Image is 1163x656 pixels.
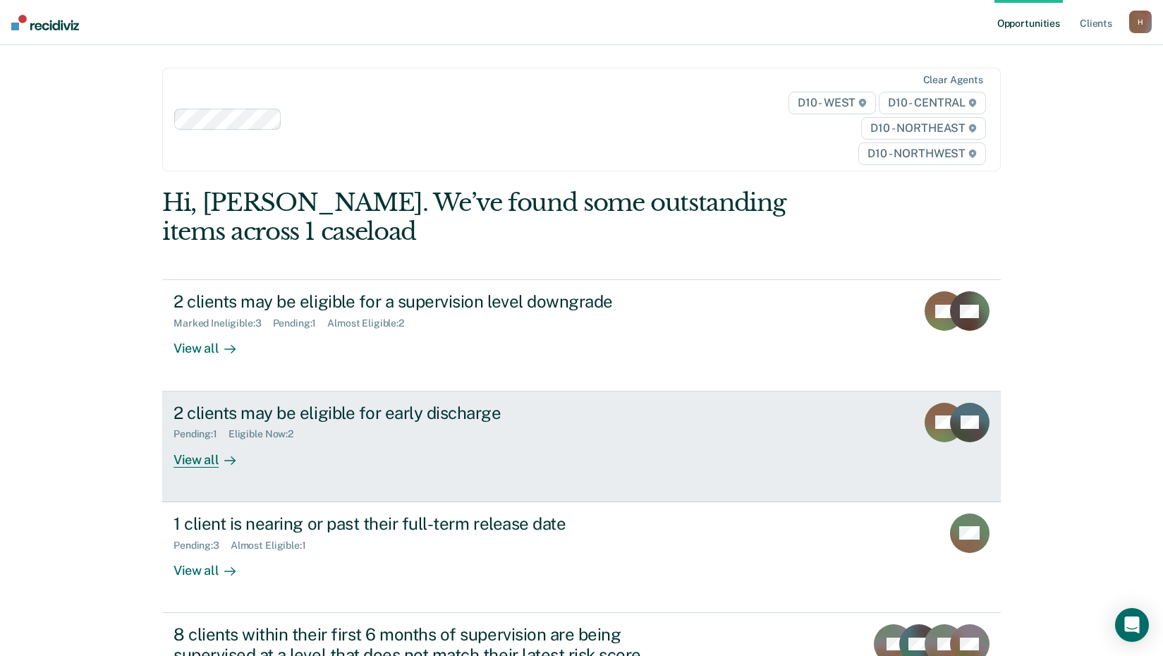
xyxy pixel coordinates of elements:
[162,279,1001,391] a: 2 clients may be eligible for a supervision level downgradeMarked Ineligible:3Pending:1Almost Eli...
[1129,11,1152,33] button: H
[273,317,328,329] div: Pending : 1
[162,188,833,246] div: Hi, [PERSON_NAME]. We’ve found some outstanding items across 1 caseload
[923,74,983,86] div: Clear agents
[879,92,986,114] span: D10 - CENTRAL
[173,403,669,423] div: 2 clients may be eligible for early discharge
[173,551,252,578] div: View all
[788,92,876,114] span: D10 - WEST
[173,440,252,468] div: View all
[327,317,415,329] div: Almost Eligible : 2
[11,15,79,30] img: Recidiviz
[229,428,305,440] div: Eligible Now : 2
[173,329,252,357] div: View all
[173,514,669,534] div: 1 client is nearing or past their full-term release date
[1115,608,1149,642] div: Open Intercom Messenger
[861,117,985,140] span: D10 - NORTHEAST
[162,502,1001,613] a: 1 client is nearing or past their full-term release datePending:3Almost Eligible:1View all
[173,428,229,440] div: Pending : 1
[858,142,985,165] span: D10 - NORTHWEST
[162,391,1001,502] a: 2 clients may be eligible for early dischargePending:1Eligible Now:2View all
[173,317,272,329] div: Marked Ineligible : 3
[173,540,231,552] div: Pending : 3
[231,540,317,552] div: Almost Eligible : 1
[173,291,669,312] div: 2 clients may be eligible for a supervision level downgrade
